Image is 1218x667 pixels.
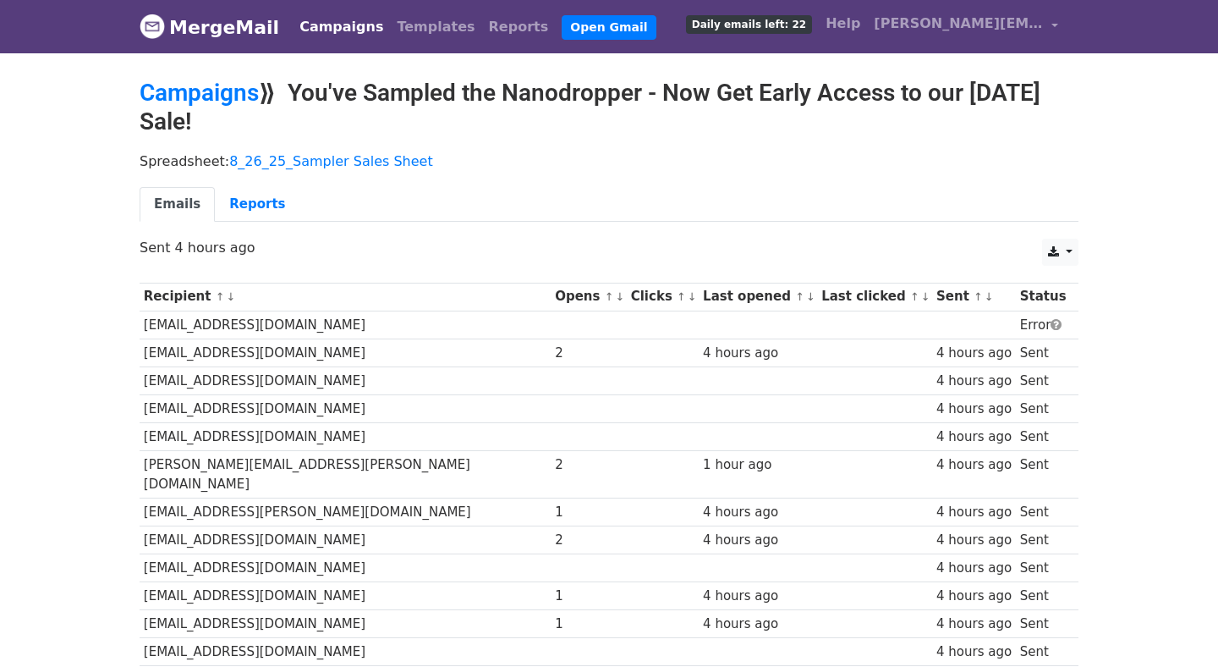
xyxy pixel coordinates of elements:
[1016,610,1070,638] td: Sent
[703,615,813,634] div: 4 hours ago
[140,610,551,638] td: [EMAIL_ADDRESS][DOMAIN_NAME]
[1016,582,1070,610] td: Sent
[215,187,299,222] a: Reports
[293,10,390,44] a: Campaigns
[140,339,551,367] td: [EMAIL_ADDRESS][DOMAIN_NAME]
[936,615,1012,634] div: 4 hours ago
[140,526,551,554] td: [EMAIL_ADDRESS][DOMAIN_NAME]
[819,7,867,41] a: Help
[140,638,551,666] td: [EMAIL_ADDRESS][DOMAIN_NAME]
[627,283,699,311] th: Clicks
[482,10,556,44] a: Reports
[615,290,624,303] a: ↓
[936,531,1012,550] div: 4 hours ago
[1016,451,1070,499] td: Sent
[795,290,804,303] a: ↑
[1016,498,1070,526] td: Sent
[1016,311,1070,339] td: Error
[806,290,815,303] a: ↓
[974,290,983,303] a: ↑
[140,395,551,423] td: [EMAIL_ADDRESS][DOMAIN_NAME]
[555,531,623,550] div: 2
[936,642,1012,662] div: 4 hours ago
[390,10,481,44] a: Templates
[140,14,165,39] img: MergeMail logo
[677,290,686,303] a: ↑
[1016,526,1070,554] td: Sent
[1016,554,1070,582] td: Sent
[140,423,551,451] td: [EMAIL_ADDRESS][DOMAIN_NAME]
[932,283,1016,311] th: Sent
[1016,638,1070,666] td: Sent
[140,9,279,45] a: MergeMail
[605,290,614,303] a: ↑
[867,7,1065,47] a: [PERSON_NAME][EMAIL_ADDRESS][DOMAIN_NAME]
[936,372,1012,391] div: 4 hours ago
[555,503,623,522] div: 1
[555,587,623,606] div: 1
[140,239,1078,256] p: Sent 4 hours ago
[1016,367,1070,394] td: Sent
[817,283,932,311] th: Last clicked
[703,587,813,606] div: 4 hours ago
[703,344,813,363] div: 4 hours ago
[140,79,1078,135] h2: ⟫ You've Sampled the Nanodropper - Now Get Early Access to our [DATE] Sale!
[688,290,697,303] a: ↓
[140,367,551,394] td: [EMAIL_ADDRESS][DOMAIN_NAME]
[703,503,813,522] div: 4 hours ago
[140,311,551,339] td: [EMAIL_ADDRESS][DOMAIN_NAME]
[140,187,215,222] a: Emails
[140,283,551,311] th: Recipient
[140,582,551,610] td: [EMAIL_ADDRESS][DOMAIN_NAME]
[562,15,656,40] a: Open Gmail
[936,587,1012,606] div: 4 hours ago
[936,400,1012,419] div: 4 hours ago
[140,152,1078,170] p: Spreadsheet:
[874,14,1043,34] span: [PERSON_NAME][EMAIL_ADDRESS][DOMAIN_NAME]
[699,283,817,311] th: Last opened
[936,455,1012,475] div: 4 hours ago
[679,7,819,41] a: Daily emails left: 22
[229,153,432,169] a: 8_26_25_Sampler Sales Sheet
[140,451,551,499] td: [PERSON_NAME][EMAIL_ADDRESS][PERSON_NAME][DOMAIN_NAME]
[1016,423,1070,451] td: Sent
[555,455,623,475] div: 2
[216,290,225,303] a: ↑
[936,503,1012,522] div: 4 hours ago
[140,498,551,526] td: [EMAIL_ADDRESS][PERSON_NAME][DOMAIN_NAME]
[936,344,1012,363] div: 4 hours ago
[140,79,259,107] a: Campaigns
[910,290,919,303] a: ↑
[226,290,235,303] a: ↓
[140,554,551,582] td: [EMAIL_ADDRESS][DOMAIN_NAME]
[936,427,1012,447] div: 4 hours ago
[686,15,812,34] span: Daily emails left: 22
[1016,395,1070,423] td: Sent
[921,290,930,303] a: ↓
[551,283,627,311] th: Opens
[555,344,623,363] div: 2
[1016,283,1070,311] th: Status
[1016,339,1070,367] td: Sent
[985,290,994,303] a: ↓
[555,615,623,634] div: 1
[703,455,813,475] div: 1 hour ago
[703,531,813,550] div: 4 hours ago
[936,559,1012,578] div: 4 hours ago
